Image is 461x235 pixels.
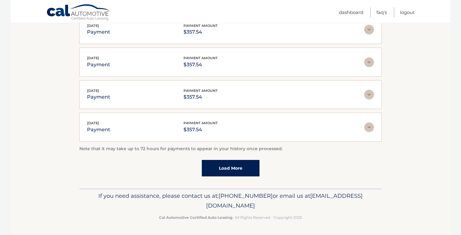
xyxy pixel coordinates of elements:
span: [DATE] [87,56,99,60]
span: payment amount [183,89,218,93]
span: payment amount [183,23,218,28]
p: $357.54 [183,60,218,69]
p: payment [87,93,110,101]
p: payment [87,125,110,134]
p: payment [87,28,110,36]
span: [DATE] [87,23,99,28]
img: accordion-rest.svg [364,90,374,99]
img: accordion-rest.svg [364,57,374,67]
span: [DATE] [87,89,99,93]
img: accordion-rest.svg [364,25,374,34]
img: accordion-rest.svg [364,122,374,132]
a: Dashboard [339,7,363,17]
a: Load More [202,160,260,176]
p: - All Rights Reserved - Copyright 2025 [83,214,378,221]
p: Note that it may take up to 72 hours for payments to appear in your history once processed. [79,145,382,153]
span: payment amount [183,56,218,60]
p: $357.54 [183,28,218,36]
a: Logout [400,7,415,17]
a: FAQ's [376,7,387,17]
p: payment [87,60,110,69]
span: [DATE] [87,121,99,125]
span: payment amount [183,121,218,125]
a: Cal Automotive [46,4,111,22]
p: $357.54 [183,93,218,101]
span: [PHONE_NUMBER] [219,192,273,199]
p: $357.54 [183,125,218,134]
p: If you need assistance, please contact us at: or email us at [83,191,378,211]
strong: Cal Automotive Certified Auto Leasing [159,215,232,220]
